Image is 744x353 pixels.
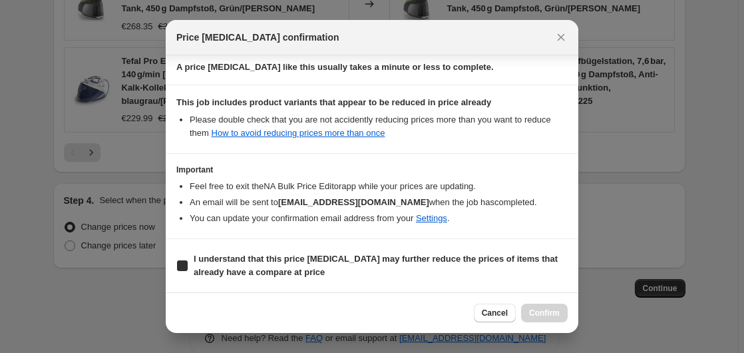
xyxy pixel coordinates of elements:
b: [EMAIL_ADDRESS][DOMAIN_NAME] [278,197,429,207]
span: Price [MEDICAL_DATA] confirmation [176,31,339,44]
button: Cancel [474,304,516,322]
button: Close [552,28,570,47]
h3: Important [176,165,568,175]
a: How to avoid reducing prices more than once [212,128,385,138]
b: This job includes product variants that appear to be reduced in price already [176,97,491,107]
span: Cancel [482,308,508,318]
li: Please double check that you are not accidently reducing prices more than you want to reduce them [190,113,568,140]
li: An email will be sent to when the job has completed . [190,196,568,209]
a: Settings [416,213,447,223]
b: A price [MEDICAL_DATA] like this usually takes a minute or less to complete. [176,62,494,72]
b: I understand that this price [MEDICAL_DATA] may further reduce the prices of items that already h... [194,254,558,277]
li: You can update your confirmation email address from your . [190,212,568,225]
li: Feel free to exit the NA Bulk Price Editor app while your prices are updating. [190,180,568,193]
